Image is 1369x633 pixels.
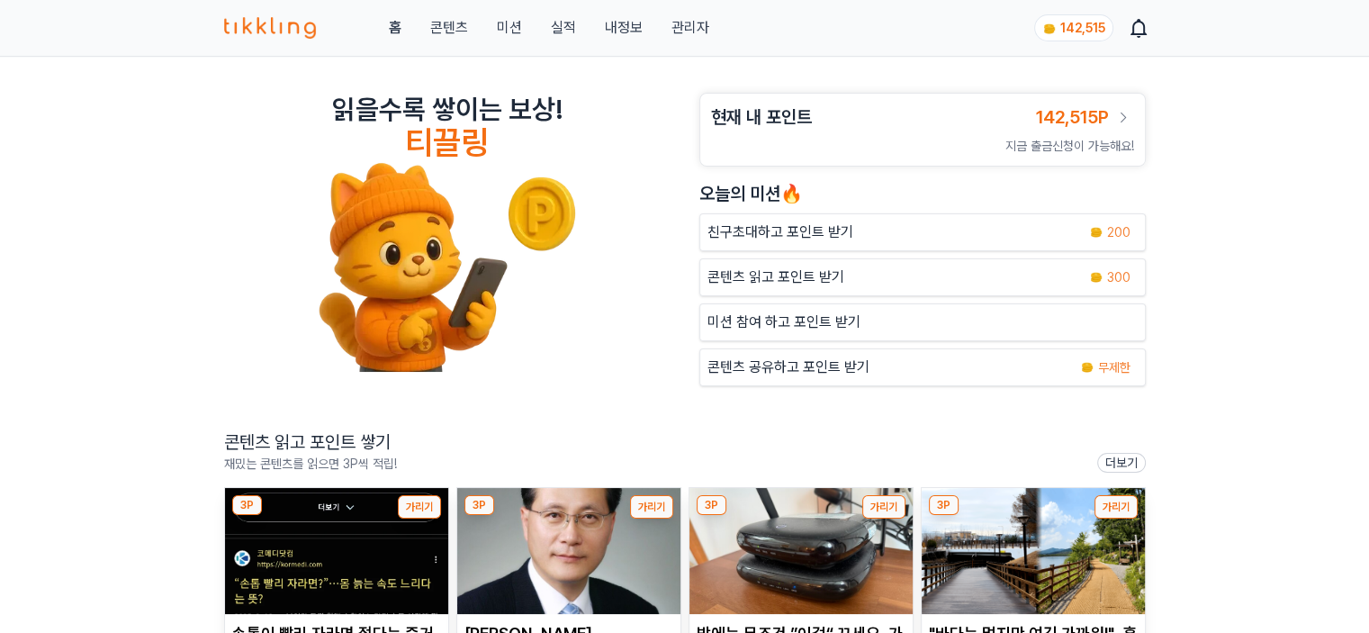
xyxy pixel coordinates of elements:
a: 실적 [550,17,575,39]
img: 티끌링 [224,17,317,39]
img: 손톱이 빨리 자라면 젊다는 증거 [225,488,448,614]
img: "바다는 멀지만 여긴 가까워!"...혼자만의 시간을 만끽하기 좋은 국내 호수 여행지 BEST 4 추천 [922,488,1145,614]
p: 재밌는 콘텐츠를 읽으면 3P씩 적립! [224,455,397,473]
a: 내정보 [604,17,642,39]
h2: 오늘의 미션🔥 [699,181,1146,206]
a: 홈 [388,17,401,39]
h2: 읽을수록 쌓이는 보상! [332,93,563,125]
img: coin [1089,225,1103,240]
a: 142,515P [1036,104,1134,130]
button: 친구초대하고 포인트 받기 coin 200 [699,213,1146,251]
img: coin [1080,360,1094,375]
p: 미션 참여 하고 포인트 받기 [707,312,860,333]
a: 콘텐츠 공유하고 포인트 받기 coin 무제한 [699,348,1146,386]
button: 가리기 [398,495,441,519]
span: 무제한 [1098,358,1130,376]
img: 박영국 세계치과의사연맹 재정최고위원, 차기 회장 당선 [457,488,680,614]
button: 가리기 [630,495,673,519]
p: 콘텐츠 읽고 포인트 받기 [707,267,844,288]
a: 더보기 [1097,453,1146,473]
button: 가리기 [1094,495,1138,519]
span: 300 [1107,268,1130,286]
span: 142,515 [1060,21,1105,35]
div: 3P [464,495,494,515]
a: 관리자 [671,17,708,39]
img: coin [1042,22,1057,36]
h2: 콘텐츠 읽고 포인트 쌓기 [224,430,397,455]
h4: 티끌링 [405,125,489,161]
span: 200 [1107,223,1130,241]
a: 콘텐츠 [429,17,467,39]
span: 지금 출금신청이 가능해요! [1005,139,1134,153]
button: 가리기 [862,495,905,519]
div: 3P [697,495,726,515]
img: 밤에는 무조건 ”이걸“ 끄세요, 가족 건강을 갉아먹는 가전제품 입니다 [689,488,913,614]
h3: 현재 내 포인트 [711,104,812,130]
span: 142,515P [1036,106,1109,128]
button: 미션 참여 하고 포인트 받기 [699,303,1146,341]
div: 3P [232,495,262,515]
a: coin 142,515 [1034,14,1110,41]
p: 친구초대하고 포인트 받기 [707,222,853,243]
button: 미션 [496,17,521,39]
img: coin [1089,270,1103,285]
a: 콘텐츠 읽고 포인트 받기 coin 300 [699,258,1146,296]
div: 3P [929,495,959,515]
img: tikkling_character [318,161,577,372]
p: 콘텐츠 공유하고 포인트 받기 [707,357,869,378]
